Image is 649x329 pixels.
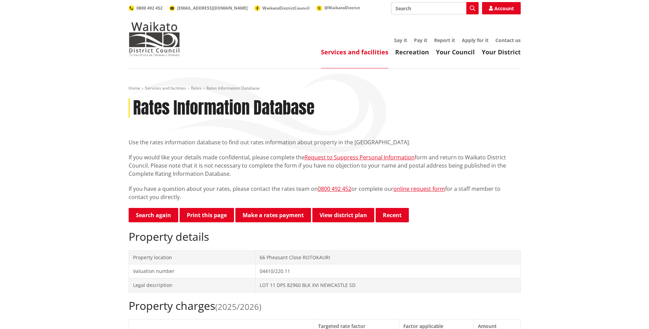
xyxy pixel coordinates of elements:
button: Print this page [180,208,234,222]
a: @WaikatoDistrict [316,5,360,11]
span: @WaikatoDistrict [324,5,360,11]
a: Services and facilities [145,85,186,91]
a: Home [129,85,140,91]
span: 0800 492 452 [137,5,163,11]
a: Request to Suppress Personal Information [304,154,415,161]
a: 0800 492 452 [129,5,163,11]
a: Say it [394,37,407,43]
a: Your Council [436,48,475,56]
a: View district plan [312,208,374,222]
a: Your District [482,48,521,56]
a: Rates [191,85,202,91]
p: Use the rates information database to find out rates information about property in the [GEOGRAPHI... [129,138,521,146]
a: WaikatoDistrictCouncil [255,5,310,11]
a: Pay it [414,37,427,43]
p: If you have a question about your rates, please contact the rates team on or complete our for a s... [129,185,521,201]
td: 04410/220.11 [256,264,520,278]
p: If you would like your details made confidential, please complete the form and return to Waikato ... [129,153,521,178]
span: (2025/2026) [215,301,261,312]
a: [EMAIL_ADDRESS][DOMAIN_NAME] [169,5,248,11]
span: Rates Information Database [206,85,260,91]
button: Recent [376,208,409,222]
h2: Property details [129,230,521,243]
a: online request form [393,185,445,193]
h1: Rates Information Database [133,98,314,118]
span: [EMAIL_ADDRESS][DOMAIN_NAME] [177,5,248,11]
td: Property location [129,250,256,264]
a: 0800 492 452 [318,185,351,193]
h2: Property charges [129,299,521,312]
td: 66 Pheasant Close ROTOKAURI [256,250,520,264]
td: LOT 11 DPS 82960 BLK XVI NEWCASTLE SD [256,278,520,292]
nav: breadcrumb [129,85,521,91]
a: Apply for it [462,37,489,43]
a: Make a rates payment [235,208,311,222]
a: Search again [129,208,178,222]
td: Legal description [129,278,256,292]
a: Account [482,2,521,14]
a: Recreation [395,48,429,56]
img: Waikato District Council - Te Kaunihera aa Takiwaa o Waikato [129,22,180,56]
td: Valuation number [129,264,256,278]
span: WaikatoDistrictCouncil [262,5,310,11]
a: Services and facilities [321,48,388,56]
input: Search input [391,2,479,14]
a: Report it [434,37,455,43]
a: Contact us [495,37,521,43]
